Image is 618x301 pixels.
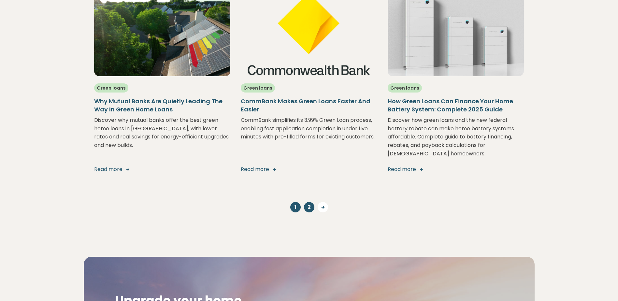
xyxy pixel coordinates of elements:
[241,92,377,116] a: CommBank Makes Green Loans Faster And Easier
[94,97,231,113] h5: Why Mutual Banks Are Quietly Leading The Way In Green Home Loans
[241,97,377,113] h5: CommBank Makes Green Loans Faster And Easier
[388,83,422,93] span: Green loans
[304,202,314,212] a: 2
[94,92,231,116] a: Why Mutual Banks Are Quietly Leading The Way In Green Home Loans
[94,83,128,93] span: Green loans
[94,165,231,173] a: Read more
[388,165,524,173] a: Read more
[94,116,231,158] p: Discover why mutual banks offer the best green home loans in [GEOGRAPHIC_DATA], with lower rates ...
[241,165,377,173] a: Read more
[388,116,524,158] p: Discover how green loans and the new federal battery rebate can make home battery systems afforda...
[241,83,275,93] span: Green loans
[388,97,524,113] h5: How Green Loans Can Finance Your Home Battery System: Complete 2025 Guide
[241,116,377,158] p: CommBank simplifies its 3.99% Green Loan process, enabling fast application completion in under f...
[290,202,301,212] a: 1
[388,92,524,116] a: How Green Loans Can Finance Your Home Battery System: Complete 2025 Guide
